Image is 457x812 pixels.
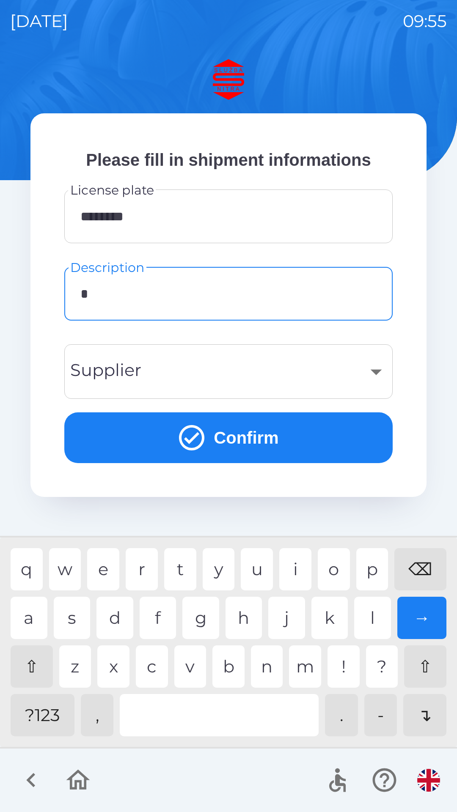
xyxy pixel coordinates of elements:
[403,8,447,34] p: 09:55
[70,258,144,277] label: Description
[30,59,427,100] img: Logo
[64,412,393,463] button: Confirm
[64,147,393,173] p: Please fill in shipment informations
[417,769,440,792] img: en flag
[10,8,68,34] p: [DATE]
[70,181,154,199] label: License plate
